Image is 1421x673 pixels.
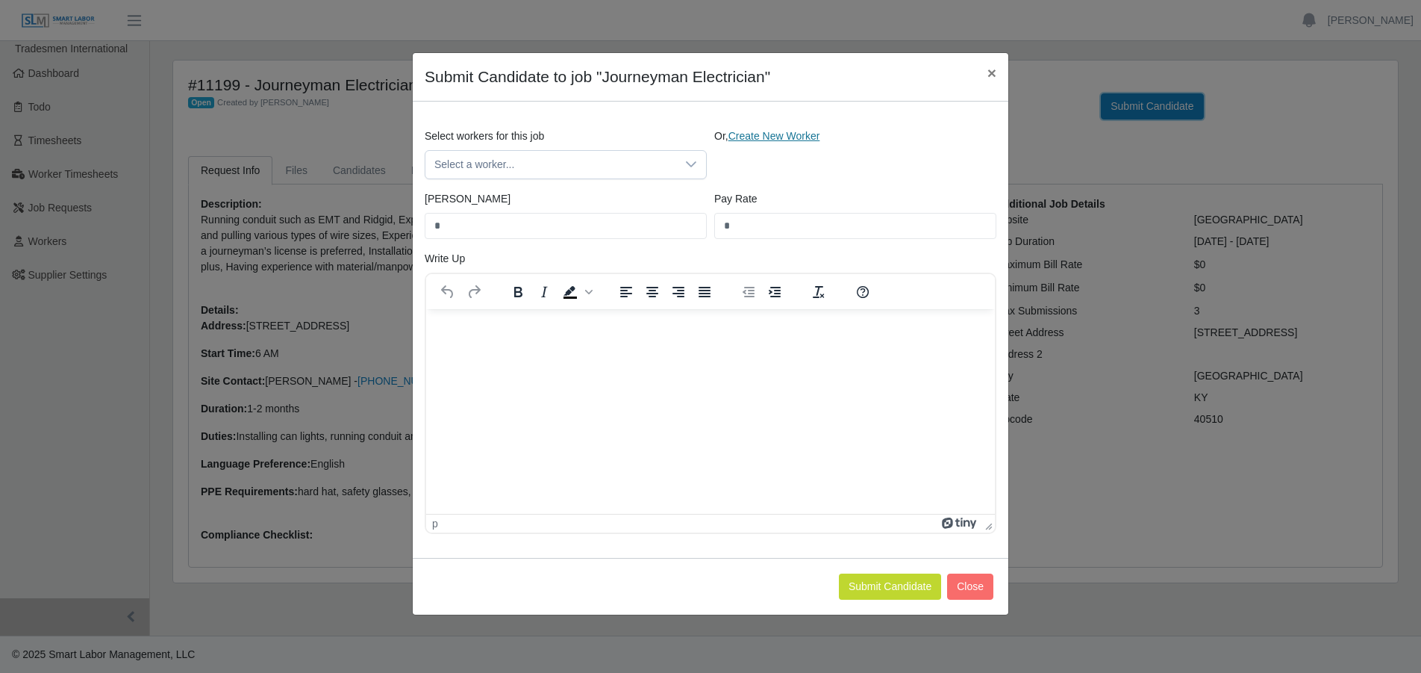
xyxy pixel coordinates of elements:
[640,282,665,303] button: Align center
[979,515,995,533] div: Press the Up and Down arrow keys to resize the editor.
[425,151,676,179] span: Select a worker...
[728,130,820,142] a: Create New Worker
[839,574,941,600] button: Submit Candidate
[987,64,996,81] span: ×
[806,282,831,303] button: Clear formatting
[710,128,1000,179] div: Or,
[531,282,557,303] button: Italic
[942,518,979,530] a: Powered by Tiny
[426,309,995,514] iframe: Rich Text Area
[435,282,460,303] button: Undo
[692,282,717,303] button: Justify
[850,282,875,303] button: Help
[762,282,787,303] button: Increase indent
[947,574,993,600] button: Close
[736,282,761,303] button: Decrease indent
[425,251,465,267] label: Write Up
[425,191,510,207] label: [PERSON_NAME]
[425,128,544,144] label: Select workers for this job
[432,518,438,530] div: p
[975,53,1008,93] button: Close
[461,282,487,303] button: Redo
[505,282,531,303] button: Bold
[666,282,691,303] button: Align right
[558,282,595,303] div: Background color Black
[425,65,770,89] h4: Submit Candidate to job "Journeyman Electrician"
[714,191,758,207] label: Pay Rate
[613,282,639,303] button: Align left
